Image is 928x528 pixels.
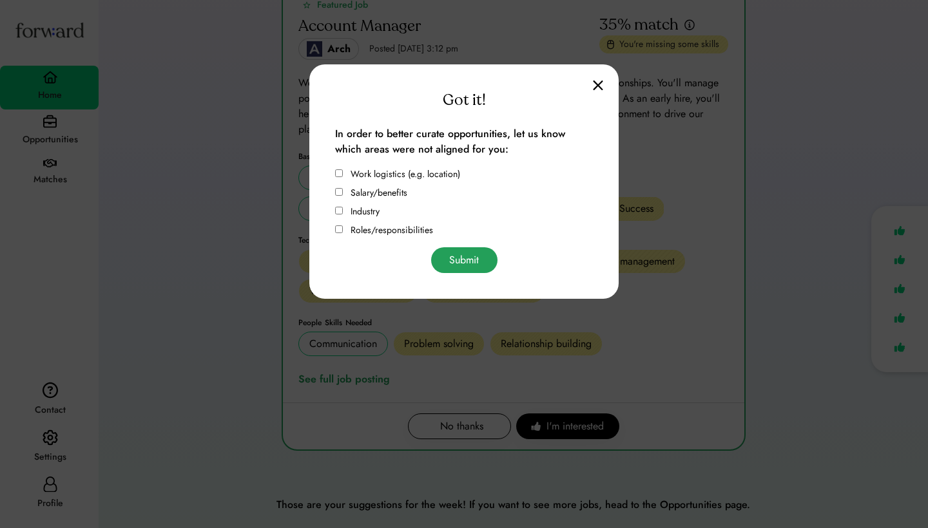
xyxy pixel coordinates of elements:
label: Salary/benefits [351,186,407,199]
label: Roles/responsibilities [351,223,433,236]
label: Industry [351,205,380,218]
label: Work logistics (e.g. location) [351,167,460,180]
img: close.svg [593,80,603,91]
div: In order to better curate opportunities, let us know which areas were not aligned for you: [335,126,593,157]
button: Submit [431,247,498,273]
div: Got it! [335,90,593,111]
